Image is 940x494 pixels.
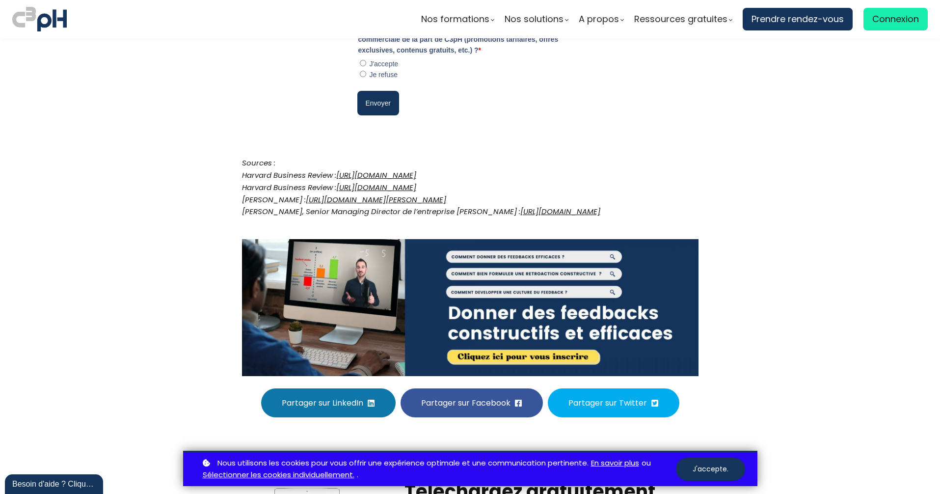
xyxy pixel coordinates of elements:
i: Sources : [242,158,275,168]
span: Nos solutions [505,12,564,27]
span: Partager sur Twitter [568,397,647,409]
em: [PERSON_NAME], Senior Managing Director de l’entreprise [PERSON_NAME] : [242,206,602,217]
button: Envoyer [357,91,399,115]
a: Prendre rendez-vous [743,8,853,30]
a: Sélectionner les cookies individuellement. [203,469,354,481]
a: Connexion [863,8,928,30]
a: [URL][DOMAIN_NAME] [336,182,416,192]
label: Je refuse [369,71,398,79]
span: A propos [579,12,619,27]
span: Connexion [872,12,919,27]
span: Partager sur Facebook [421,397,510,409]
a: [URL][DOMAIN_NAME][PERSON_NAME] [306,194,446,205]
em: Harvard Business Review : [242,170,418,180]
span: Prendre rendez-vous [752,12,844,27]
button: Partager sur Twitter [548,388,679,417]
iframe: chat widget [5,472,105,494]
button: Partager sur LinkedIn [261,388,396,417]
span: Nous utilisons les cookies pour vous offrir une expérience optimale et une communication pertinente. [217,457,589,469]
em: [PERSON_NAME] : [242,194,448,205]
img: logo C3PH [12,5,67,33]
a: [URL][DOMAIN_NAME] [520,206,600,217]
p: ou . [200,457,676,482]
span: Ressources gratuites [634,12,727,27]
em: Harvard Business Review : [242,182,418,192]
button: J'accepte. [676,458,745,481]
span: Partager sur LinkedIn [282,397,363,409]
a: En savoir plus [591,457,639,469]
legend: Acceptez-vous de recevoir des courriers électroniques à vocation commerciale de la part de C3pH (... [357,23,583,55]
img: infographie technique pomodoro [242,239,698,376]
button: Partager sur Facebook [401,388,543,417]
span: Nos formations [421,12,489,27]
a: [URL][DOMAIN_NAME] [336,170,416,180]
label: J'accepte [369,60,398,68]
